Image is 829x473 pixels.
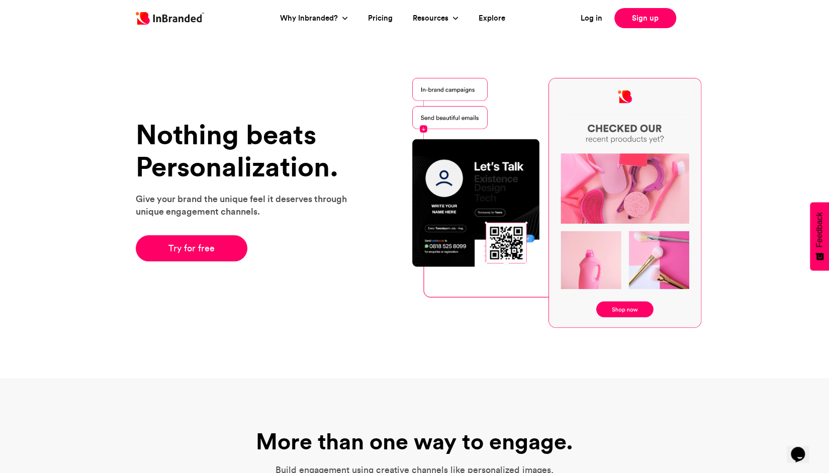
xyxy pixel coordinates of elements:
[136,193,359,218] p: Give your brand the unique feel it deserves through unique engagement channels.
[136,235,248,261] a: Try for free
[136,12,204,25] img: Inbranded
[136,119,359,182] h1: Nothing beats Personalization.
[810,202,829,270] button: Feedback - Show survey
[239,428,591,454] h1: More than one way to engage.
[368,13,393,24] a: Pricing
[787,433,819,463] iframe: chat widget
[280,13,340,24] a: Why Inbranded?
[479,13,505,24] a: Explore
[413,13,451,24] a: Resources
[815,212,824,247] span: Feedback
[614,8,676,28] a: Sign up
[581,13,602,24] a: Log in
